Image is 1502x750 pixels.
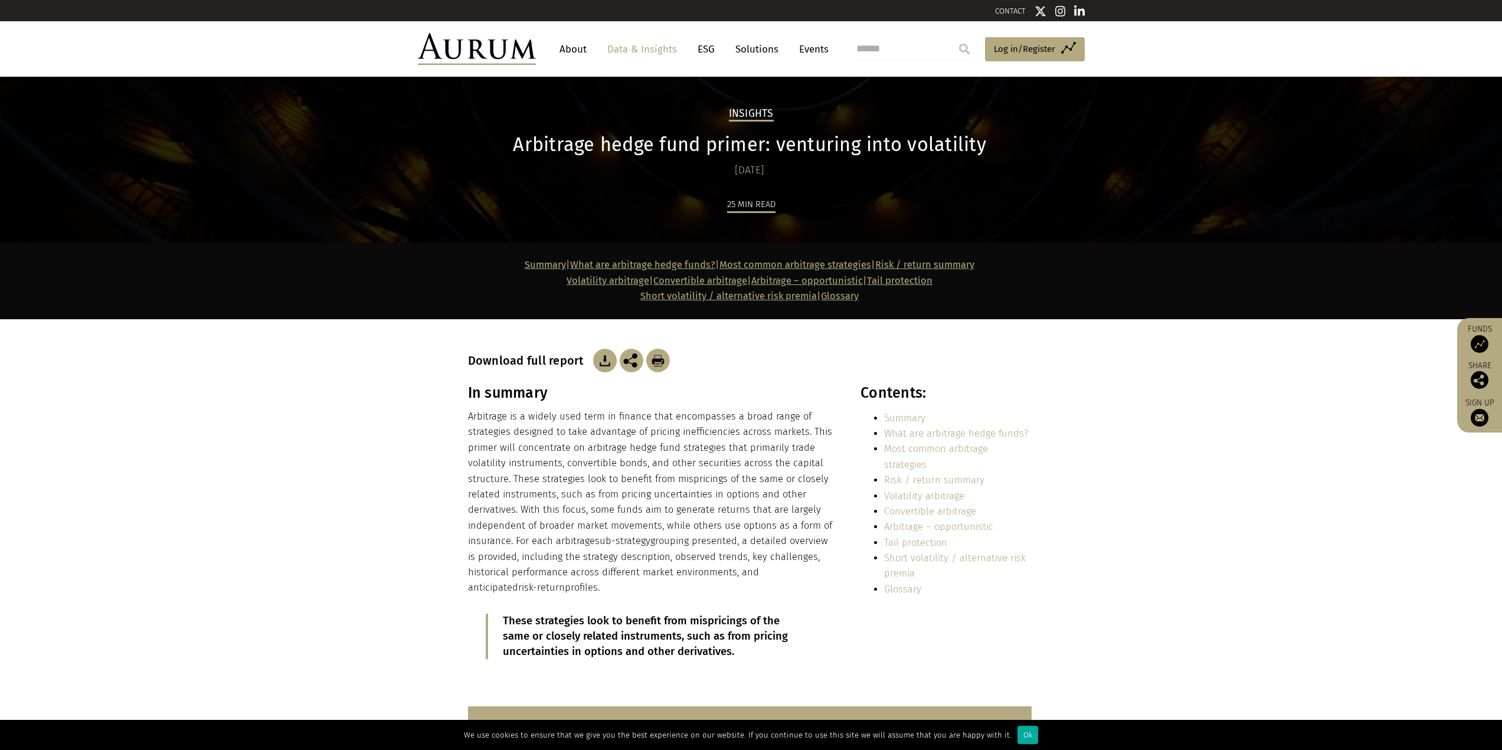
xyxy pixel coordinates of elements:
[884,490,964,502] a: Volatility arbitrage
[1074,5,1085,17] img: Linkedin icon
[567,275,867,286] strong: | | |
[884,412,925,424] a: Summary
[793,38,829,60] a: Events
[518,582,565,593] span: risk-return
[640,290,859,302] span: |
[1463,398,1496,427] a: Sign up
[995,6,1026,15] a: CONTACT
[985,37,1085,62] a: Log in/Register
[1035,5,1046,17] img: Twitter icon
[867,275,932,286] a: Tail protection
[595,535,650,546] span: sub-strategy
[468,162,1032,179] div: [DATE]
[1471,335,1488,353] img: Access Funds
[480,718,1020,736] h3: About Aurum
[468,409,835,596] p: Arbitrage is a widely used term in finance that encompasses a broad range of strategies designed ...
[719,259,871,270] a: Most common arbitrage strategies
[593,349,617,372] img: Download Article
[1055,5,1066,17] img: Instagram icon
[646,349,670,372] img: Download Article
[953,37,976,61] input: Submit
[860,384,1031,402] h3: Contents:
[620,349,643,372] img: Share this post
[884,537,947,548] a: Tail protection
[1463,362,1496,389] div: Share
[1471,409,1488,427] img: Sign up to our newsletter
[884,584,921,595] a: Glossary
[884,443,988,470] a: Most common arbitrage strategies
[692,38,721,60] a: ESG
[884,428,1028,439] a: What are arbitrage hedge funds?
[570,259,715,270] a: What are arbitrage hedge funds?
[567,275,649,286] a: Volatility arbitrage
[994,42,1055,56] span: Log in/Register
[503,614,803,660] p: These strategies look to benefit from mispricings of the same or closely related instruments, suc...
[525,259,875,270] strong: | | |
[875,259,974,270] a: Risk / return summary
[601,38,683,60] a: Data & Insights
[1463,324,1496,353] a: Funds
[729,107,774,122] h2: Insights
[640,290,817,302] a: Short volatility / alternative risk premia
[727,197,775,213] div: 25 min read
[884,474,984,486] a: Risk / return summary
[468,133,1032,156] h1: Arbitrage hedge fund primer: venturing into volatility
[751,275,863,286] a: Arbitrage – opportunistic
[884,521,993,532] a: Arbitrage – opportunistic
[1017,726,1038,744] div: Ok
[418,33,536,65] img: Aurum
[821,290,859,302] a: Glossary
[468,384,835,402] h3: In summary
[884,552,1026,579] a: Short volatility / alternative risk premia
[1471,371,1488,389] img: Share this post
[525,259,566,270] a: Summary
[554,38,593,60] a: About
[884,506,976,517] a: Convertible arbitrage
[468,353,590,368] h3: Download full report
[729,38,784,60] a: Solutions
[653,275,747,286] a: Convertible arbitrage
